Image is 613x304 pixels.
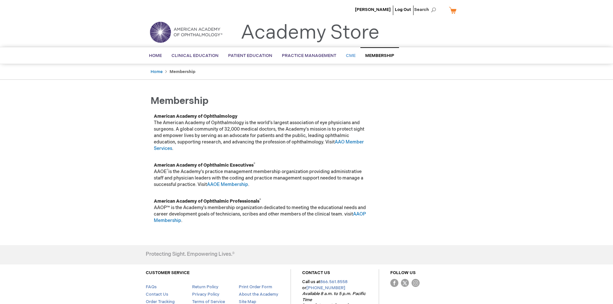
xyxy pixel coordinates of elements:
a: FAQs [146,284,157,290]
sup: ® [259,198,261,202]
img: Twitter [401,279,409,287]
a: AAOE Membership [207,182,248,187]
sup: ® [254,162,255,166]
p: AAOP™ is the Academy's membership organization dedicated to meeting the educational needs and car... [154,198,369,224]
a: About the Academy [239,292,278,297]
a: Academy Store [241,21,379,44]
strong: American Academy of Ophthalmology [154,114,237,119]
a: FOLLOW US [390,270,416,275]
img: Facebook [390,279,398,287]
a: Print Order Form [239,284,272,290]
img: instagram [412,279,420,287]
strong: American Academy of Ophthalmic Executives [154,162,255,168]
a: CUSTOMER SERVICE [146,270,190,275]
strong: Membership [170,69,195,74]
a: Home [151,69,163,74]
span: Home [149,53,162,58]
p: AAOE is the Academy’s practice management membership organization providing administrative staff ... [154,162,369,188]
span: Membership [365,53,394,58]
sup: ® [167,169,168,172]
a: [PHONE_NUMBER] [306,285,345,290]
strong: American Academy of Ophthalmic Professionals [154,198,261,204]
span: Search [414,3,439,16]
span: Practice Management [282,53,336,58]
a: Return Policy [192,284,218,290]
a: [PERSON_NAME] [355,7,391,12]
span: CME [346,53,356,58]
a: Log Out [395,7,411,12]
a: Privacy Policy [192,292,219,297]
span: Patient Education [228,53,272,58]
span: Clinical Education [172,53,218,58]
p: The American Academy of Ophthalmology is the world’s largest association of eye physicians and su... [154,113,369,152]
a: CONTACT US [302,270,330,275]
h4: Protecting Sight. Empowering Lives.® [146,252,235,257]
span: Membership [151,95,209,107]
a: Contact Us [146,292,168,297]
a: 866.561.8558 [320,279,348,284]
